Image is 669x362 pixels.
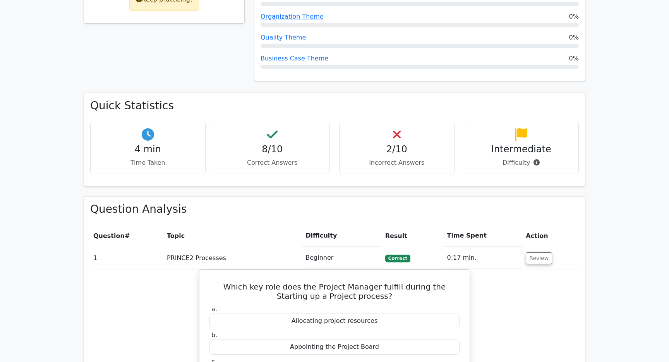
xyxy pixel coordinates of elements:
[346,158,448,167] p: Incorrect Answers
[221,144,324,155] h4: 8/10
[302,225,382,247] th: Difficulty
[385,255,410,262] span: Correct
[209,314,460,329] div: Allocating project resources
[444,225,523,247] th: Time Spent
[93,232,125,240] span: Question
[382,225,444,247] th: Result
[470,144,573,155] h4: Intermediate
[90,203,579,216] h3: Question Analysis
[523,225,579,247] th: Action
[261,55,328,62] a: Business Case Theme
[526,252,552,264] button: Review
[209,282,460,301] h5: Which key role does the Project Manager fulfill during the Starting up a Project process?
[97,144,199,155] h4: 4 min
[97,158,199,167] p: Time Taken
[470,158,573,167] p: Difficulty
[90,247,164,269] td: 1
[569,12,579,21] span: 0%
[164,225,302,247] th: Topic
[209,340,460,355] div: Appointing the Project Board
[302,247,382,269] td: Beginner
[211,331,217,339] span: b.
[346,144,448,155] h4: 2/10
[90,99,579,112] h3: Quick Statistics
[90,225,164,247] th: #
[444,247,523,269] td: 0:17 min.
[261,34,306,41] a: Quality Theme
[261,13,324,20] a: Organization Theme
[569,33,579,42] span: 0%
[164,247,302,269] td: PRINCE2 Processes
[221,158,324,167] p: Correct Answers
[211,305,217,313] span: a.
[569,54,579,63] span: 0%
